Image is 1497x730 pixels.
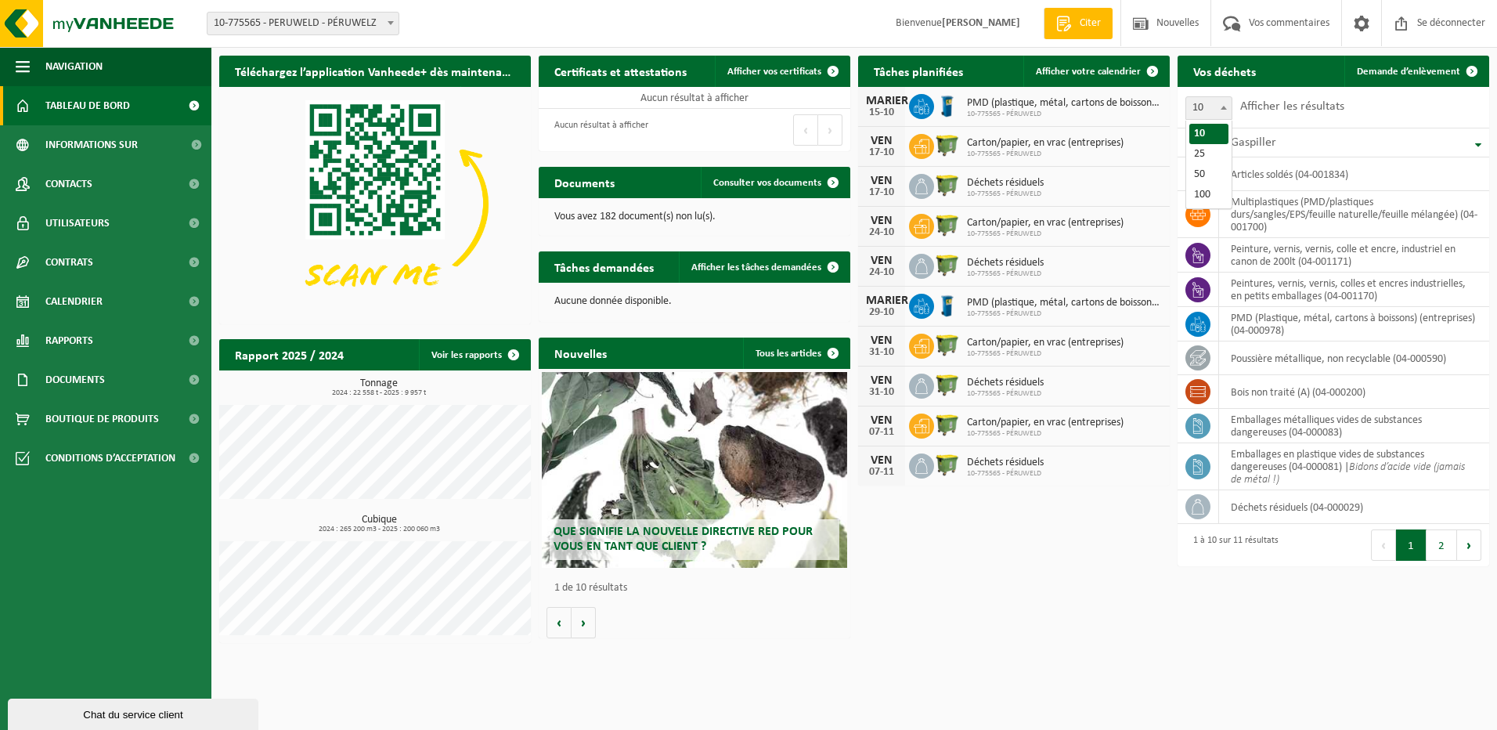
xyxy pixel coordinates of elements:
[1189,124,1228,144] li: 10
[967,190,1044,199] span: 10-775565 - PÉRUWELD
[866,414,897,427] div: VEN
[554,296,835,307] p: Aucune donnée disponible.
[227,526,531,533] span: 2024 : 265 200 m3 - 2025 : 200 060 m3
[360,378,398,389] font: Tonnage
[45,399,159,439] span: Boutique de produits
[866,454,897,467] div: VEN
[1240,100,1344,113] label: Afficher les résultats
[207,13,399,34] span: 10-775565 - PERUWELD - PÉRUWELZ
[896,17,1020,29] font: Bienvenue
[934,451,961,478] img: WB-1100-HPE-GN-50
[967,97,1162,110] span: PMD (plastique, métal, cartons de boissons) (entreprises)
[45,164,92,204] span: Contacts
[1219,409,1489,443] td: Emballages métalliques vides de substances dangereuses (04-000083)
[934,132,961,158] img: WB-1100-HPE-GN-50
[1023,56,1168,87] a: Afficher votre calendrier
[858,56,979,86] h2: Tâches planifiées
[1219,191,1489,238] td: multiplastiques (PMD/plastiques durs/sangles/EPS/feuille naturelle/feuille mélangée) (04-001700)
[1219,157,1489,191] td: Articles soldés (04-001834)
[866,175,897,187] div: VEN
[866,307,897,318] div: 29-10
[967,150,1124,159] span: 10-775565 - PÉRUWELD
[967,389,1044,399] span: 10-775565 - PÉRUWELD
[1344,56,1488,87] a: Demande d’enlèvement
[1189,164,1228,185] li: 50
[934,291,961,318] img: WB-0120-HPE-BE-01
[45,321,93,360] span: Rapports
[715,56,849,87] a: Afficher vos certificats
[219,87,531,321] img: Téléchargez l’application VHEPlus
[1219,307,1489,342] td: PMD (Plastique, métal, cartons à boissons) (entreprises) (04-000978)
[539,338,622,368] h2: Nouvelles
[967,309,1162,319] span: 10-775565 - PÉRUWELD
[1186,97,1232,119] span: 10
[727,67,821,77] span: Afficher vos certificats
[1219,238,1489,273] td: Peinture, vernis, vernis, colle et encre, industriel en canon de 200lt (04-001171)
[1189,185,1228,205] li: 100
[967,217,1124,229] span: Carton/papier, en vrac (entreprises)
[1178,56,1272,86] h2: Vos déchets
[866,255,897,267] div: VEN
[967,137,1124,150] span: Carton/papier, en vrac (entreprises)
[967,337,1124,349] span: Carton/papier, en vrac (entreprises)
[967,469,1044,479] span: 10-775565 - PÉRUWELD
[793,114,818,146] button: Précédent
[967,110,1162,119] span: 10-775565 - PÉRUWELD
[45,360,105,399] span: Documents
[818,114,842,146] button: Prochain
[539,87,850,109] td: Aucun résultat à afficher
[362,514,397,526] font: Cubique
[45,243,93,282] span: Contrats
[967,457,1044,469] span: Déchets résiduels
[45,204,110,243] span: Utilisateurs
[1036,67,1141,77] span: Afficher votre calendrier
[967,377,1044,389] span: Déchets résiduels
[8,696,262,730] iframe: chat widget
[1396,529,1427,561] button: 1
[539,251,669,282] h2: Tâches demandées
[866,107,897,118] div: 15-10
[1231,461,1465,486] i: Bidons d’acide vide (jamais de métal !)
[967,229,1124,239] span: 10-775565 - PÉRUWELD
[572,607,596,638] button: Prochain
[743,338,849,369] a: Tous les articles
[866,147,897,158] div: 17-10
[942,17,1020,29] strong: [PERSON_NAME]
[691,262,821,273] span: Afficher les tâches demandées
[219,339,359,370] h2: Rapport 2025 / 2024
[866,267,897,278] div: 24-10
[934,331,961,358] img: WB-1100-HPE-GN-50
[701,167,849,198] a: Consulter vos documents
[1219,443,1489,490] td: Emballages en plastique vides de substances dangereuses (04-000081) |
[219,56,531,86] h2: Téléchargez l’application Vanheede+ dès maintenant !
[1219,273,1489,307] td: Peintures, vernis, vernis, colles et encres industrielles, en petits emballages (04-001170)
[866,467,897,478] div: 07-11
[546,607,572,638] button: Précédent
[756,349,821,359] font: Tous les articles
[546,113,648,147] div: Aucun résultat à afficher
[967,297,1162,309] span: PMD (plastique, métal, cartons de boissons) (entreprises)
[866,387,897,398] div: 31-10
[45,125,181,164] span: Informations sur l’entreprise
[542,372,847,568] a: Que signifie la nouvelle directive RED pour vous en tant que client ?
[1219,342,1489,375] td: Poussière métallique, non recyclable (04-000590)
[866,374,897,387] div: VEN
[934,371,961,398] img: WB-1100-HPE-GN-50
[1219,490,1489,524] td: Déchets résiduels (04-000029)
[554,526,813,553] span: Que signifie la nouvelle directive RED pour vous en tant que client ?
[866,347,897,358] div: 31-10
[967,429,1124,439] span: 10-775565 - PÉRUWELD
[431,350,502,360] font: Voir les rapports
[1189,144,1228,164] li: 25
[207,12,399,35] span: 10-775565 - PERUWELD - PÉRUWELZ
[967,349,1124,359] span: 10-775565 - PÉRUWELD
[1357,67,1460,77] span: Demande d’enlèvement
[866,135,897,147] div: VEN
[45,86,130,125] span: Tableau de bord
[1185,528,1279,562] div: 1 à 10 sur 11 résultats
[713,178,821,188] span: Consulter vos documents
[1076,16,1105,31] span: Citer
[967,417,1124,429] span: Carton/papier, en vrac (entreprises)
[45,47,103,86] span: Navigation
